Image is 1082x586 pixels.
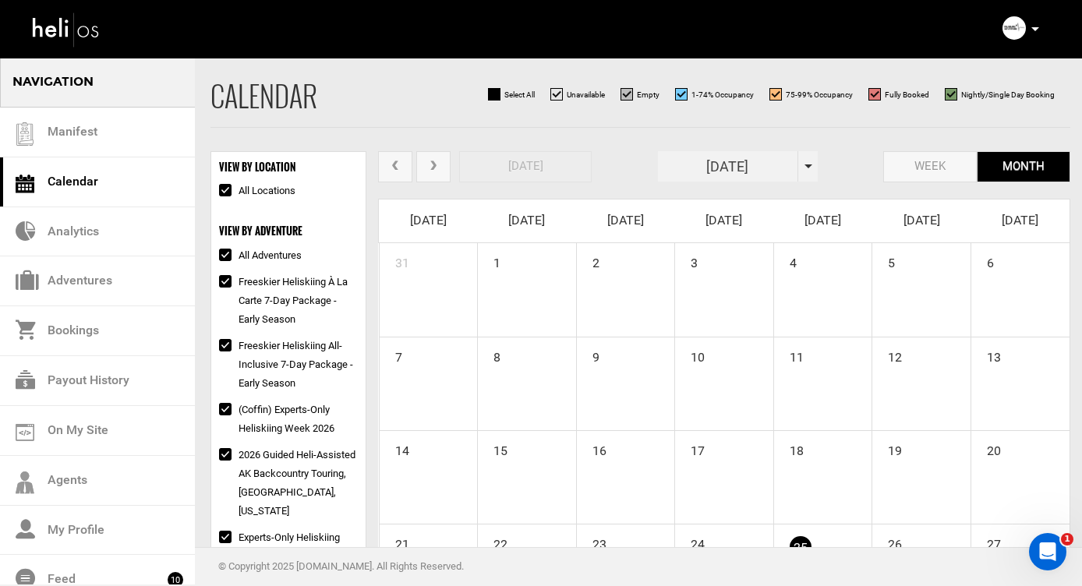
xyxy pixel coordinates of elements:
span: 25 [790,536,811,558]
span: [DATE] [410,213,447,228]
label: 75-99% Occupancy [769,88,853,101]
span: 23 [577,524,608,556]
img: calendar.svg [16,175,34,193]
span: 31 [380,243,411,274]
img: heli-logo [31,9,101,50]
span: 9 [577,337,601,369]
label: Unavailable [550,88,605,101]
span: 5 [872,243,896,274]
span: 15 [478,431,509,462]
span: [DATE] [705,213,742,228]
label: Experts-Only Heliskiing Week 2026 [219,528,358,566]
button: prev [378,151,412,183]
h2: Calendar [210,80,317,111]
img: on_my_site.svg [16,424,34,441]
span: 26 [872,524,903,556]
span: 17 [675,431,706,462]
span: [DATE] [508,213,545,228]
label: Select All [488,88,535,101]
span: 7 [380,337,404,369]
img: agents-icon.svg [16,471,34,494]
span: 1 [478,243,502,274]
span: 12 [872,337,903,369]
span: 13 [971,337,1002,369]
button: next [416,151,451,183]
div: VIEW BY LOCATION [219,160,358,175]
span: [DATE] [1002,213,1038,228]
img: guest-list.svg [13,122,37,146]
label: Empty [621,88,659,101]
iframe: Intercom live chat [1029,533,1066,570]
span: 16 [577,431,608,462]
label: Freeskier Heliskiing À La Carte 7-Day Package - Early Season [219,273,358,329]
label: All Adventures [219,246,302,265]
span: 18 [774,431,805,462]
span: 4 [774,243,798,274]
span: 24 [675,524,706,556]
span: 6 [971,243,995,274]
div: VIEW BY ADVENTURE [219,224,358,238]
span: [DATE] [607,213,644,228]
span: [DATE] [804,213,841,228]
span: 14 [380,431,411,462]
label: (Coffin) Experts-Only Heliskiing Week 2026 [219,401,358,438]
img: 2fc09df56263535bfffc428f72fcd4c8.png [1002,16,1026,40]
span: 8 [478,337,502,369]
label: Nightly/Single Day Booking [945,88,1055,101]
button: week [883,151,977,183]
span: 19 [872,431,903,462]
span: 22 [478,524,509,556]
button: month [977,151,1070,183]
span: 27 [971,524,1002,556]
label: All Locations [219,182,295,200]
span: 21 [380,524,411,556]
span: 3 [675,243,699,274]
span: 1 [1061,533,1073,545]
label: 2026 Guided Heli-Assisted AK Backcountry Touring, [GEOGRAPHIC_DATA], [US_STATE] [219,446,358,521]
span: 20 [971,431,1002,462]
span: 11 [774,337,805,369]
span: 2 [577,243,601,274]
button: [DATE] [459,151,592,183]
span: [DATE] [903,213,940,228]
label: 1-74% Occupancy [675,88,754,101]
label: Freeskier Heliskiing All-Inclusive 7-Day Package - Early Season [219,337,358,393]
label: Fully Booked [868,88,929,101]
span: 10 [675,337,706,369]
